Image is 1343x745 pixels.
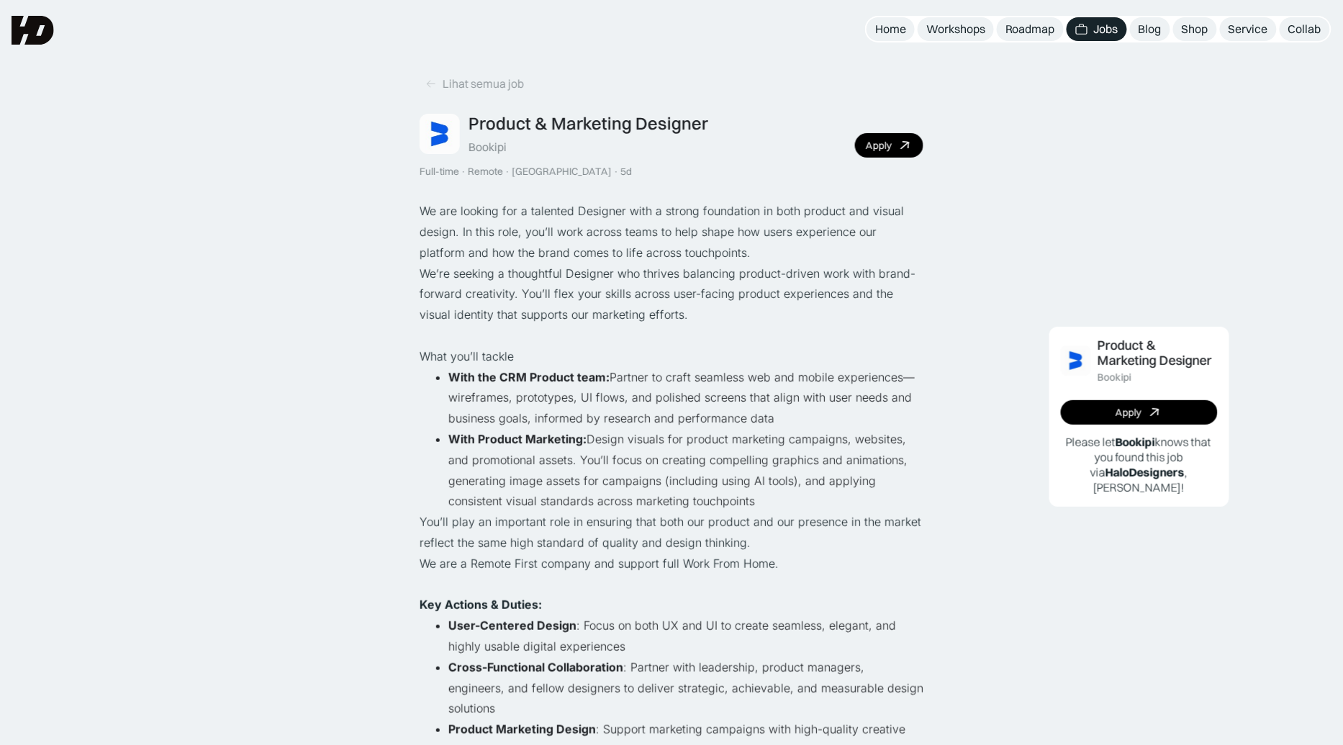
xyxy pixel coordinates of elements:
[1105,465,1185,479] b: HaloDesigners
[420,346,923,367] p: What you’ll tackle
[420,114,460,154] img: Job Image
[867,17,915,41] a: Home
[420,263,923,325] p: We’re seeking a thoughtful Designer who thrives balancing product-driven work with brand-forward ...
[926,22,985,37] div: Workshops
[1116,435,1156,449] b: Bookipi
[855,133,923,158] a: Apply
[448,432,587,446] strong: With Product Marketing:
[420,166,459,178] div: Full-time
[461,166,466,178] div: ·
[1182,22,1208,37] div: Shop
[469,113,708,134] div: Product & Marketing Designer
[1139,22,1162,37] div: Blog
[420,201,923,263] p: We are looking for a talented Designer with a strong foundation in both product and visual design...
[420,72,530,96] a: Lihat semua job
[1116,407,1141,419] div: Apply
[1098,371,1132,384] div: Bookipi
[918,17,994,41] a: Workshops
[448,657,923,719] li: : Partner with leadership, product managers, engineers, and fellow designers to deliver strategic...
[620,166,632,178] div: 5d
[997,17,1064,41] a: Roadmap
[448,367,923,429] li: Partner to craft seamless web and mobile experiences—wireframes, prototypes, UI flows, and polish...
[1229,22,1268,37] div: Service
[1130,17,1170,41] a: Blog
[420,574,923,595] p: ‍
[1061,400,1218,425] a: Apply
[448,615,923,657] li: : Focus on both UX and UI to create seamless, elegant, and highly usable digital experiences
[1173,17,1217,41] a: Shop
[1220,17,1277,41] a: Service
[420,512,923,554] p: You’ll play an important role in ensuring that both our product and our presence in the market re...
[448,429,923,512] li: Design visuals for product marketing campaigns, websites, and promotional assets. You’ll focus on...
[866,140,892,152] div: Apply
[1288,22,1321,37] div: Collab
[613,166,619,178] div: ·
[468,166,503,178] div: Remote
[469,140,507,155] div: Bookipi
[875,22,906,37] div: Home
[1061,346,1091,376] img: Job Image
[420,554,923,574] p: We are a Remote First company and support full Work From Home.
[1094,22,1118,37] div: Jobs
[1067,17,1127,41] a: Jobs
[1280,17,1330,41] a: Collab
[420,325,923,346] p: ‍
[1005,22,1055,37] div: Roadmap
[420,597,542,612] strong: Key Actions & Duties:
[448,618,576,633] strong: User-Centered Design
[448,660,623,674] strong: Cross-Functional Collaboration
[1061,435,1218,495] p: Please let knows that you found this job via , [PERSON_NAME]!
[505,166,510,178] div: ·
[1098,338,1218,369] div: Product & Marketing Designer
[448,722,596,736] strong: Product Marketing Design
[443,76,524,91] div: Lihat semua job
[512,166,612,178] div: [GEOGRAPHIC_DATA]
[448,370,610,384] strong: With the CRM Product team:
